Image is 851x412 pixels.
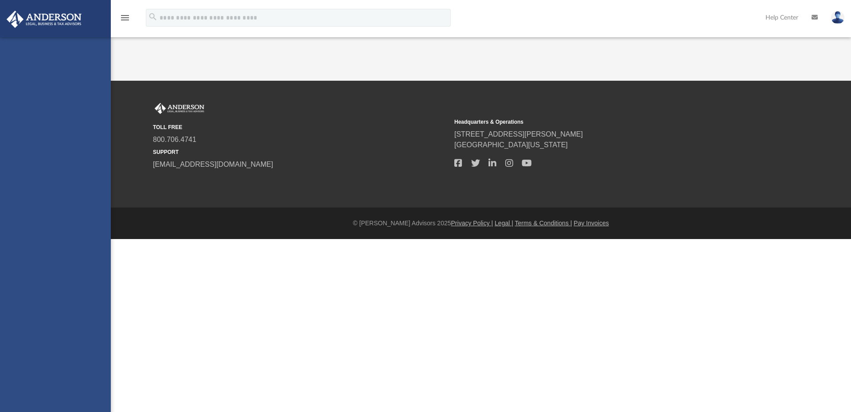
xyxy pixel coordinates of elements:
i: menu [120,12,130,23]
small: TOLL FREE [153,123,448,131]
a: [GEOGRAPHIC_DATA][US_STATE] [454,141,568,149]
i: search [148,12,158,22]
a: menu [120,17,130,23]
a: Terms & Conditions | [515,220,572,227]
a: 800.706.4741 [153,136,196,143]
img: Anderson Advisors Platinum Portal [153,103,206,114]
a: [EMAIL_ADDRESS][DOMAIN_NAME] [153,161,273,168]
img: User Pic [831,11,844,24]
a: Privacy Policy | [451,220,493,227]
a: Pay Invoices [574,220,609,227]
small: Headquarters & Operations [454,118,750,126]
a: [STREET_ADDRESS][PERSON_NAME] [454,130,583,138]
div: © [PERSON_NAME] Advisors 2025 [111,219,851,228]
a: Legal | [495,220,513,227]
small: SUPPORT [153,148,448,156]
img: Anderson Advisors Platinum Portal [4,11,84,28]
